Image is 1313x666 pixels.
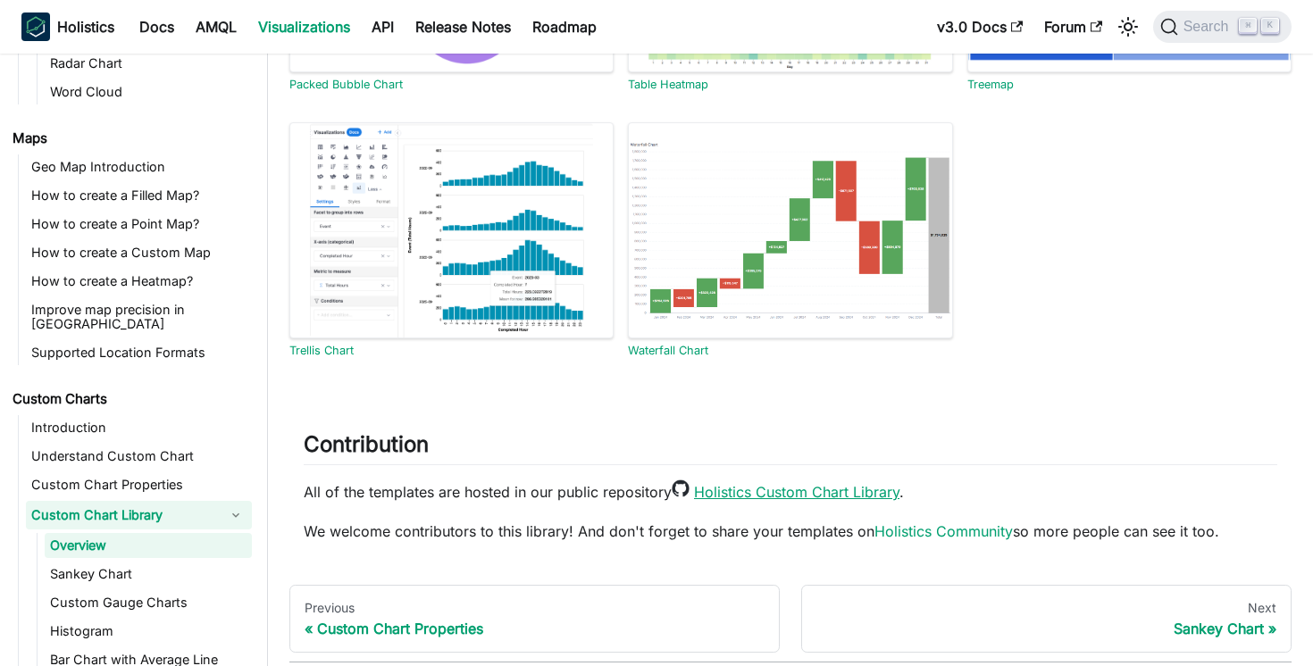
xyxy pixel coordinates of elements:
a: How to create a Heatmap? [26,269,252,294]
a: Improve map precision in [GEOGRAPHIC_DATA] [26,297,252,337]
a: Supported Location Formats [26,340,252,365]
a: Table Heatmap [628,78,708,91]
div: Next [816,600,1276,616]
div: Sankey Chart [816,620,1276,637]
a: How to create a Filled Map? [26,183,252,208]
button: Switch between dark and light mode (currently light mode) [1114,12,1142,41]
a: Trellis Chart [289,344,354,357]
a: How to create a Point Map? [26,212,252,237]
img: Holistics [21,12,50,41]
div: Custom Chart Properties [305,620,765,637]
a: Packed Bubble Chart [289,78,403,91]
div: Previous [305,600,765,616]
a: AMQL [185,12,247,41]
a: Histogram [45,619,252,644]
a: Radar Chart [45,51,252,76]
h2: Contribution [304,431,1277,465]
p: All of the templates are hosted in our public repository . [304,479,1277,503]
a: Understand Custom Chart [26,444,252,469]
img: github-mark.png [672,479,690,497]
a: NextSankey Chart [801,585,1292,653]
a: Roadmap [522,12,607,41]
a: Maps [7,126,252,151]
a: Holistics Custom Chart Library [694,483,899,501]
a: Docs [129,12,185,41]
a: Forum [1033,12,1113,41]
a: Custom Charts [7,387,252,412]
a: PreviousCustom Chart Properties [289,585,780,653]
a: v3.0 Docs [926,12,1033,41]
nav: Docs pages [289,585,1292,653]
span: Search [1178,19,1240,35]
p: We welcome contributors to this library! And don't forget to share your templates on so more peop... [304,520,1277,542]
b: Holistics [57,16,114,37]
a: Custom Chart Properties [26,472,252,497]
a: How to create a Custom Map [26,240,252,265]
kbd: K [1261,18,1279,34]
a: Holistics Community [874,522,1013,540]
a: Overview [45,533,252,558]
button: Collapse sidebar category 'Custom Chart Library' [220,501,252,529]
a: HolisticsHolistics [21,12,114,41]
a: Custom Gauge Charts [45,590,252,615]
a: Geo Map Introduction [26,154,252,179]
a: Custom Chart Library [26,501,220,529]
kbd: ⌘ [1239,18,1257,34]
a: Trellis ChartTrellis Chart [289,122,614,358]
button: Search (Command+K) [1153,11,1292,43]
a: Waterfall ChartWaterfall Chart [628,122,952,358]
a: Word Cloud [45,79,252,104]
a: Visualizations [247,12,361,41]
a: Waterfall Chart [628,344,708,357]
a: API [361,12,405,41]
a: Sankey Chart [45,562,252,587]
a: Release Notes [405,12,522,41]
a: Introduction [26,415,252,440]
a: Treemap [967,78,1014,91]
